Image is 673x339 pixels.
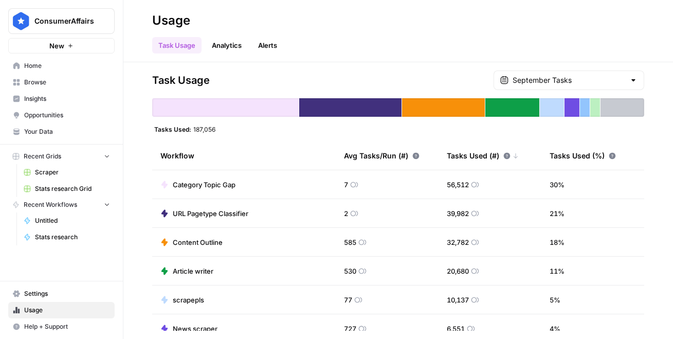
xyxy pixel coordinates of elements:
span: Scraper [35,168,110,177]
a: Opportunities [8,107,115,123]
span: Home [24,61,110,70]
span: 32,782 [447,237,469,247]
a: Scraper [19,164,115,181]
a: Untitled [19,212,115,229]
img: ConsumerAffairs Logo [12,12,30,30]
button: Recent Workflows [8,197,115,212]
a: Your Data [8,123,115,140]
a: Analytics [206,37,248,53]
span: Insights [24,94,110,103]
a: Usage [8,302,115,318]
span: Content Outline [173,237,223,247]
span: 4 % [550,324,560,334]
span: Tasks Used: [154,125,191,133]
span: Stats research Grid [35,184,110,193]
button: Help + Support [8,318,115,335]
button: New [8,38,115,53]
span: Recent Grids [24,152,61,161]
span: 530 [344,266,356,276]
span: Usage [24,306,110,315]
span: Untitled [35,216,110,225]
span: 39,982 [447,208,469,219]
a: News scraper [160,324,217,334]
a: Category Topic Gap [160,180,235,190]
span: Recent Workflows [24,200,77,209]
span: Browse [24,78,110,87]
a: Browse [8,74,115,91]
span: 18 % [550,237,565,247]
a: Stats research [19,229,115,245]
input: September Tasks [513,75,625,85]
a: scrapepls [160,295,204,305]
a: Insights [8,91,115,107]
span: 77 [344,295,352,305]
span: Opportunities [24,111,110,120]
div: Tasks Used (%) [550,141,616,170]
span: 187,056 [193,125,215,133]
span: New [49,41,64,51]
span: ConsumerAffairs [34,16,97,26]
span: Your Data [24,127,110,136]
span: 56,512 [447,180,469,190]
span: Settings [24,289,110,298]
a: Settings [8,286,115,302]
span: 727 [344,324,356,334]
span: News scraper [173,324,217,334]
div: Avg Tasks/Run (#) [344,141,420,170]
span: 585 [344,237,356,247]
span: URL Pagetype Classifier [173,208,248,219]
span: 30 % [550,180,565,190]
a: Stats research Grid [19,181,115,197]
span: 2 [344,208,348,219]
span: Help + Support [24,322,110,331]
span: 6,551 [447,324,465,334]
div: Usage [152,12,190,29]
button: Recent Grids [8,149,115,164]
span: 5 % [550,295,560,305]
span: 7 [344,180,348,190]
a: Content Outline [160,237,223,247]
span: Category Topic Gap [173,180,235,190]
div: Tasks Used (#) [447,141,519,170]
a: Article writer [160,266,213,276]
span: Article writer [173,266,213,276]
span: 11 % [550,266,565,276]
a: URL Pagetype Classifier [160,208,248,219]
span: 20,680 [447,266,469,276]
span: Stats research [35,233,110,242]
a: Task Usage [152,37,202,53]
button: Workspace: ConsumerAffairs [8,8,115,34]
span: 10,137 [447,295,469,305]
span: Task Usage [152,73,210,87]
a: Home [8,58,115,74]
span: 21 % [550,208,565,219]
span: scrapepls [173,295,204,305]
a: Alerts [252,37,283,53]
div: Workflow [160,141,328,170]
